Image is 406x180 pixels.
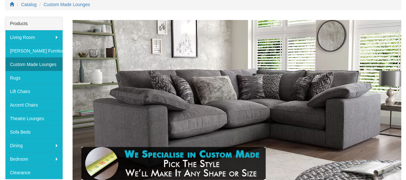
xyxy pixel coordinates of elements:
[5,152,63,166] a: Bedroom
[5,84,63,98] a: Lift Chairs
[5,57,63,71] a: Custom Made Lounges
[5,138,63,152] a: Dining
[5,71,63,84] a: Rugs
[44,2,90,7] a: Custom Made Lounges
[5,111,63,125] a: Theatre Lounges
[5,30,63,44] a: Living Room
[5,125,63,138] a: Sofa Beds
[21,2,37,7] a: Catalog
[5,98,63,111] a: Accent Chairs
[5,166,63,179] a: Clearance
[5,44,63,57] a: [PERSON_NAME] Furniture
[5,17,63,30] div: Products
